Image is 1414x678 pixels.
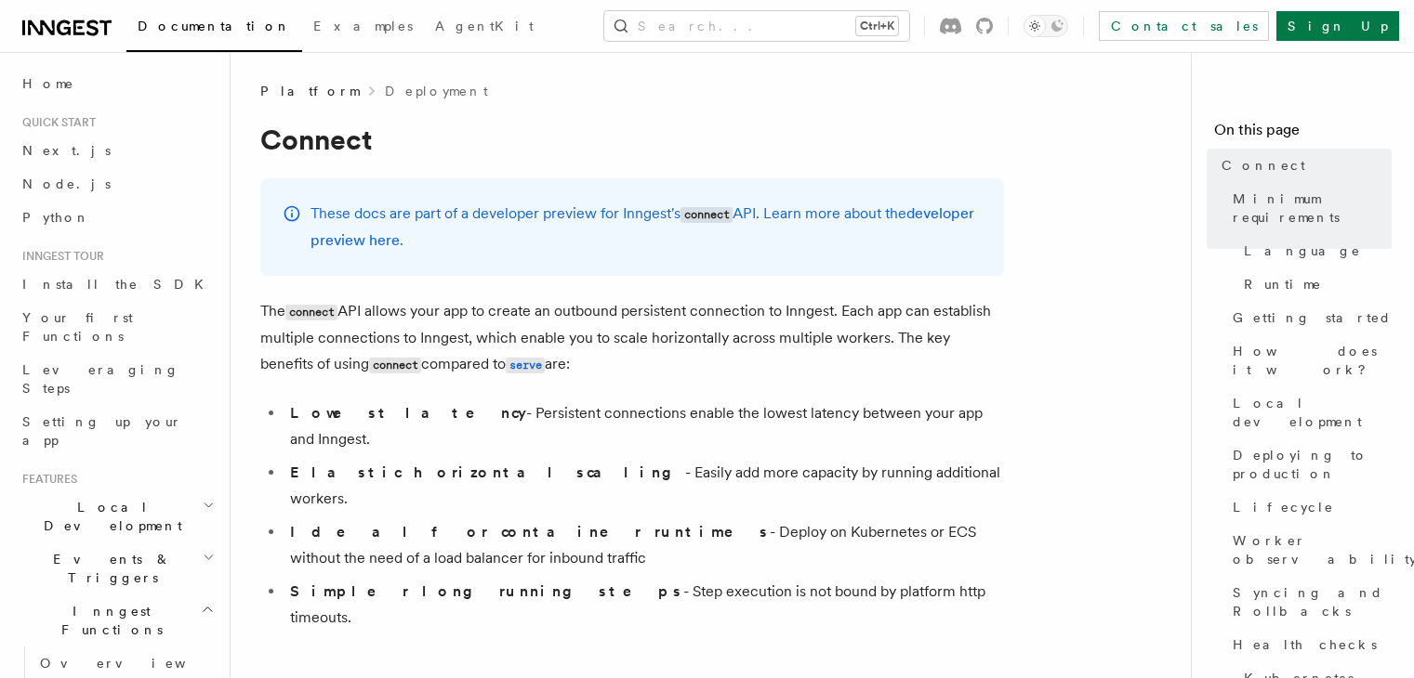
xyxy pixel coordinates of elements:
span: Local Development [15,498,203,535]
a: AgentKit [424,6,545,50]
p: These docs are part of a developer preview for Inngest's API. Learn more about the . [311,201,982,254]
strong: Ideal for container runtimes [290,523,770,541]
a: Lifecycle [1225,490,1392,524]
code: connect [285,305,337,320]
button: Search...Ctrl+K [604,11,909,41]
button: Events & Triggers [15,542,218,594]
span: Next.js [22,143,111,158]
span: Connect [1222,156,1305,175]
span: Inngest tour [15,249,104,264]
a: serve [506,355,545,372]
a: Documentation [126,6,302,52]
button: Toggle dark mode [1024,15,1068,37]
strong: Simpler long running steps [290,582,683,600]
a: Your first Functions [15,301,218,353]
a: Home [15,67,218,100]
button: Local Development [15,490,218,542]
span: Lifecycle [1233,498,1334,516]
span: Features [15,472,77,487]
span: Setting up your app [22,414,182,448]
a: Leveraging Steps [15,353,218,405]
a: Getting started [1225,301,1392,334]
span: Your first Functions [22,310,133,344]
span: Deploying to production [1233,446,1392,483]
a: Next.js [15,134,218,167]
li: - Persistent connections enable the lowest latency between your app and Inngest. [284,400,1004,452]
h4: On this page [1214,119,1392,149]
a: Node.js [15,167,218,201]
span: Local development [1233,394,1392,431]
a: Connect [1214,149,1392,182]
span: Leveraging Steps [22,362,179,396]
span: Inngest Functions [15,602,201,639]
li: - Easily add more capacity by running additional workers. [284,460,1004,512]
a: Worker observability [1225,524,1392,576]
strong: Lowest latency [290,404,526,422]
a: Install the SDK [15,267,218,301]
li: - Step execution is not bound by platform http timeouts. [284,579,1004,631]
a: Runtime [1236,267,1392,301]
span: Syncing and Rollbacks [1233,583,1392,620]
button: Inngest Functions [15,594,218,646]
li: - Deploy on Kubernetes or ECS without the need of a load balancer for inbound traffic [284,519,1004,571]
span: AgentKit [435,19,534,33]
a: Python [15,201,218,234]
a: Sign Up [1276,11,1399,41]
span: Overview [40,656,231,671]
p: The API allows your app to create an outbound persistent connection to Inngest. Each app can esta... [260,298,1004,378]
code: serve [506,358,545,373]
kbd: Ctrl+K [856,17,898,35]
code: connect [681,207,733,223]
h1: Connect [260,123,1004,156]
strong: Elastic horizontal scaling [290,463,685,481]
span: Quick start [15,115,96,130]
a: Syncing and Rollbacks [1225,576,1392,628]
span: Health checks [1233,635,1377,654]
span: Node.js [22,176,111,191]
span: Examples [313,19,413,33]
code: connect [369,358,421,373]
span: How does it work? [1233,342,1392,379]
span: Minimum requirements [1233,189,1392,227]
a: Deploying to production [1225,438,1392,490]
span: Events & Triggers [15,550,203,587]
span: Documentation [138,19,291,33]
a: Contact sales [1099,11,1269,41]
a: Language [1236,234,1392,267]
a: Health checks [1225,628,1392,661]
a: Local development [1225,386,1392,438]
a: Deployment [385,82,488,100]
span: Platform [260,82,359,100]
a: Setting up your app [15,405,218,457]
a: Minimum requirements [1225,182,1392,234]
span: Install the SDK [22,277,215,292]
span: Runtime [1244,275,1322,293]
span: Getting started [1233,308,1392,327]
a: How does it work? [1225,334,1392,386]
span: Python [22,210,90,225]
span: Home [22,74,74,93]
span: Language [1244,241,1361,260]
a: Examples [302,6,424,50]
